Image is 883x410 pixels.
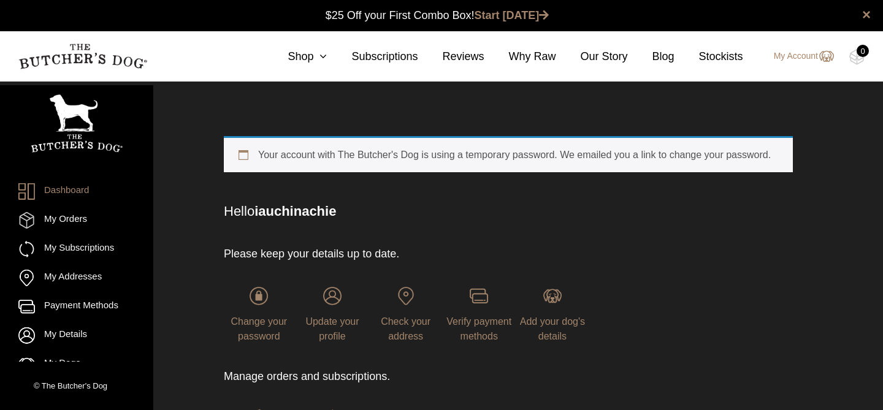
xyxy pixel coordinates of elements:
[543,287,562,305] img: login-TBD_Dog.png
[224,368,587,385] p: Manage orders and subscriptions.
[470,287,488,305] img: login-TBD_Payments.png
[518,287,588,341] a: Add your dog's details
[250,287,268,305] img: login-TBD_Password.png
[18,356,135,373] a: My Dogs
[231,316,288,341] span: Change your password
[254,203,336,219] strong: iauchinachie
[18,270,135,286] a: My Addresses
[327,48,418,65] a: Subscriptions
[18,212,135,229] a: My Orders
[18,183,135,200] a: Dashboard
[484,48,556,65] a: Why Raw
[862,7,871,22] a: close
[297,287,368,341] a: Update your profile
[224,136,793,172] div: Your account with The Butcher's Dog is using a temporary password. We emailed you a link to chang...
[418,48,484,65] a: Reviews
[370,287,441,341] a: Check your address
[444,287,514,341] a: Verify payment methods
[857,45,869,57] div: 0
[224,246,587,262] p: Please keep your details up to date.
[263,48,327,65] a: Shop
[520,316,585,341] span: Add your dog's details
[18,327,135,344] a: My Details
[628,48,675,65] a: Blog
[224,201,793,221] p: Hello
[18,241,135,257] a: My Subscriptions
[18,298,135,315] a: Payment Methods
[762,49,834,64] a: My Account
[31,94,123,153] img: TBD_Portrait_Logo_White.png
[305,316,359,341] span: Update your profile
[224,287,294,341] a: Change your password
[475,9,549,21] a: Start [DATE]
[849,49,865,65] img: TBD_Cart-Empty.png
[446,316,511,341] span: Verify payment methods
[675,48,743,65] a: Stockists
[323,287,342,305] img: login-TBD_Profile.png
[556,48,628,65] a: Our Story
[397,287,415,305] img: login-TBD_Address.png
[381,316,430,341] span: Check your address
